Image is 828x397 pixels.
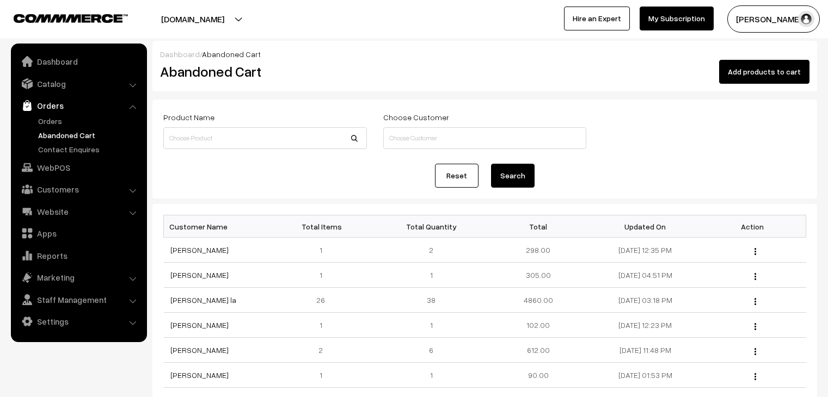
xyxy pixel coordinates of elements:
[755,323,756,330] img: Menu
[160,49,200,59] a: Dashboard
[378,215,485,238] th: Total Quantity
[160,48,809,60] div: /
[755,273,756,280] img: Menu
[378,338,485,363] td: 6
[170,270,229,280] a: [PERSON_NAME]
[14,14,128,22] img: COMMMERCE
[378,288,485,313] td: 38
[35,129,143,141] a: Abandoned Cart
[564,7,630,30] a: Hire an Expert
[378,363,485,388] td: 1
[378,238,485,263] td: 2
[484,363,592,388] td: 90.00
[592,238,699,263] td: [DATE] 12:35 PM
[14,11,109,24] a: COMMMERCE
[14,224,143,243] a: Apps
[14,158,143,177] a: WebPOS
[14,312,143,331] a: Settings
[14,246,143,265] a: Reports
[271,338,378,363] td: 2
[271,288,378,313] td: 26
[755,248,756,255] img: Menu
[170,295,236,305] a: [PERSON_NAME] la
[163,127,367,149] input: Choose Product
[435,164,479,188] a: Reset
[14,96,143,115] a: Orders
[755,298,756,305] img: Menu
[163,111,214,123] label: Product Name
[592,288,699,313] td: [DATE] 03:18 PM
[491,164,535,188] button: Search
[202,49,261,59] span: Abandoned Cart
[378,263,485,288] td: 1
[484,313,592,338] td: 102.00
[35,115,143,127] a: Orders
[755,348,756,355] img: Menu
[383,127,587,149] input: Choose Customer
[170,245,229,255] a: [PERSON_NAME]
[699,215,806,238] th: Action
[719,60,809,84] button: Add products to cart
[271,263,378,288] td: 1
[383,111,449,123] label: Choose Customer
[484,263,592,288] td: 305.00
[484,338,592,363] td: 612.00
[164,215,271,238] th: Customer Name
[378,313,485,338] td: 1
[592,263,699,288] td: [DATE] 04:51 PM
[123,5,262,33] button: [DOMAIN_NAME]
[160,63,366,80] h2: Abandoned Cart
[484,288,592,313] td: 4860.00
[14,52,143,71] a: Dashboard
[592,215,699,238] th: Updated On
[170,320,229,330] a: [PERSON_NAME]
[271,215,378,238] th: Total Items
[271,238,378,263] td: 1
[592,313,699,338] td: [DATE] 12:23 PM
[170,370,229,380] a: [PERSON_NAME]
[755,373,756,380] img: Menu
[14,268,143,287] a: Marketing
[798,11,814,27] img: user
[14,202,143,221] a: Website
[170,345,229,355] a: [PERSON_NAME]
[14,74,143,94] a: Catalog
[592,363,699,388] td: [DATE] 01:53 PM
[484,215,592,238] th: Total
[640,7,714,30] a: My Subscription
[592,338,699,363] td: [DATE] 11:48 PM
[271,313,378,338] td: 1
[14,179,143,199] a: Customers
[271,363,378,388] td: 1
[14,290,143,309] a: Staff Management
[35,144,143,155] a: Contact Enquires
[484,238,592,263] td: 298.00
[727,5,820,33] button: [PERSON_NAME]…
